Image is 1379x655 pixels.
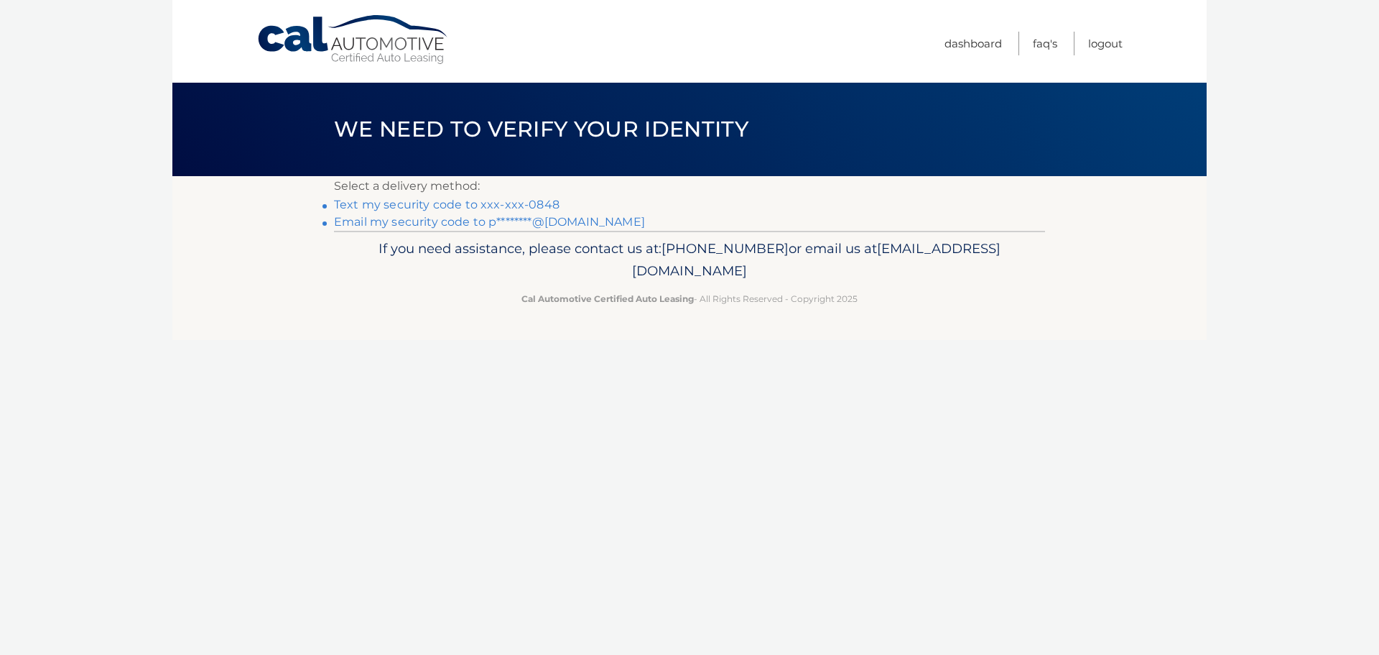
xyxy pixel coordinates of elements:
a: Dashboard [944,32,1002,55]
p: If you need assistance, please contact us at: or email us at [343,237,1036,283]
a: FAQ's [1033,32,1057,55]
p: Select a delivery method: [334,176,1045,196]
p: - All Rights Reserved - Copyright 2025 [343,291,1036,306]
a: Cal Automotive [256,14,450,65]
span: [PHONE_NUMBER] [661,240,789,257]
a: Text my security code to xxx-xxx-0848 [334,198,560,211]
span: We need to verify your identity [334,116,748,142]
a: Logout [1088,32,1123,55]
a: Email my security code to p********@[DOMAIN_NAME] [334,215,645,229]
strong: Cal Automotive Certified Auto Leasing [521,293,694,304]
